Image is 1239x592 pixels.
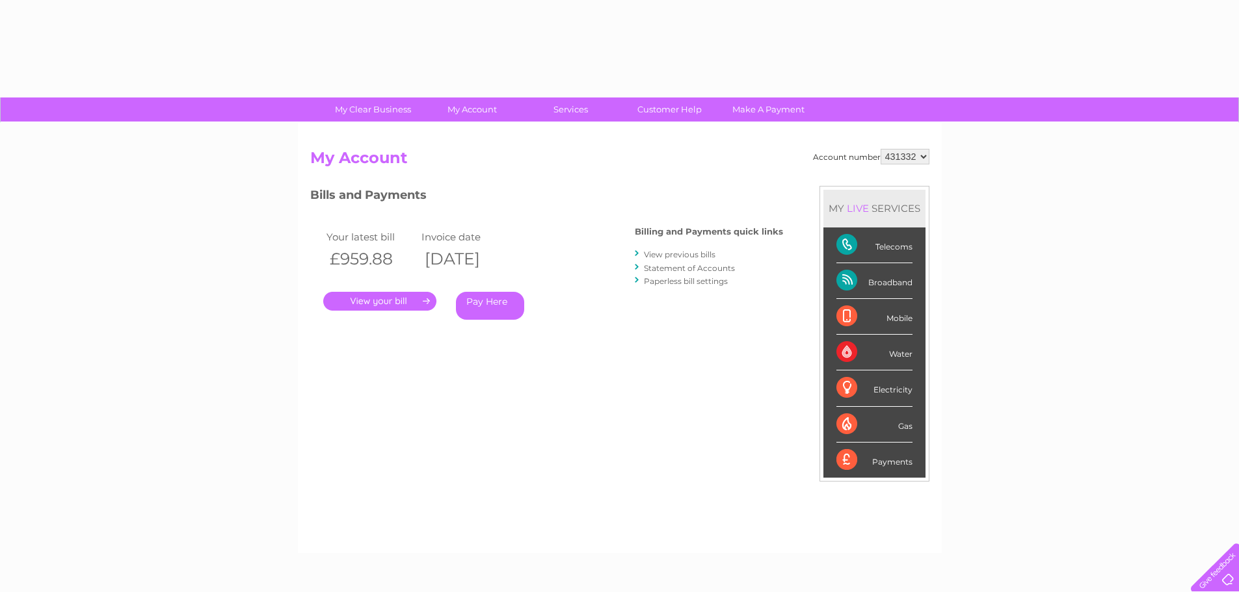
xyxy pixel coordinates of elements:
h3: Bills and Payments [310,186,783,209]
td: Your latest bill [323,228,418,246]
a: My Account [418,97,526,122]
a: Pay Here [456,292,524,320]
a: View previous bills [644,250,715,259]
h4: Billing and Payments quick links [635,227,783,237]
th: [DATE] [418,246,513,272]
td: Invoice date [418,228,513,246]
div: Account number [813,149,929,164]
a: Make A Payment [715,97,822,122]
div: Mobile [836,299,913,335]
div: Gas [836,407,913,443]
a: Services [517,97,624,122]
div: Water [836,335,913,370]
div: LIVE [844,202,872,214]
th: £959.88 [323,246,418,272]
a: My Clear Business [319,97,427,122]
a: Customer Help [616,97,723,122]
div: Telecoms [836,227,913,263]
a: Statement of Accounts [644,263,735,273]
a: . [323,292,436,311]
h2: My Account [310,149,929,174]
a: Paperless bill settings [644,276,728,286]
div: Electricity [836,370,913,406]
div: MY SERVICES [823,190,926,227]
div: Broadband [836,263,913,299]
div: Payments [836,443,913,478]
